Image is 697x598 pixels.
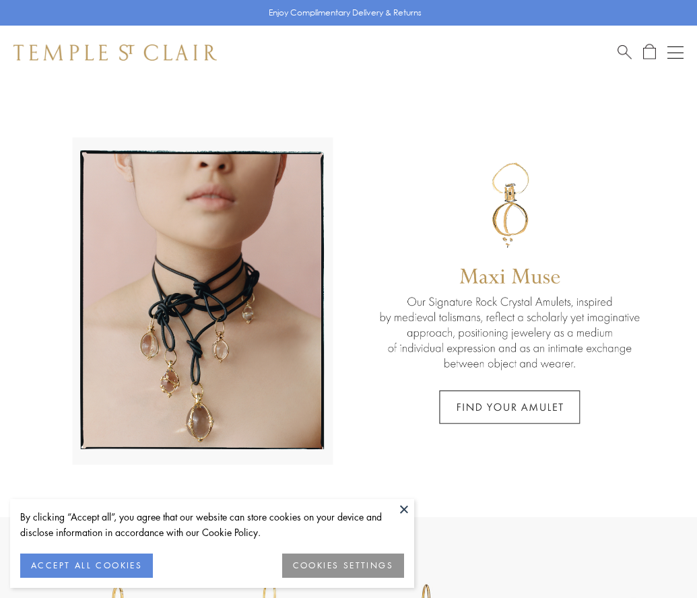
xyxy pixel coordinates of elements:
button: Open navigation [667,44,684,61]
a: Open Shopping Bag [643,44,656,61]
button: ACCEPT ALL COOKIES [20,554,153,578]
a: Search [618,44,632,61]
p: Enjoy Complimentary Delivery & Returns [269,6,422,20]
img: Temple St. Clair [13,44,217,61]
div: By clicking “Accept all”, you agree that our website can store cookies on your device and disclos... [20,509,404,540]
button: COOKIES SETTINGS [282,554,404,578]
